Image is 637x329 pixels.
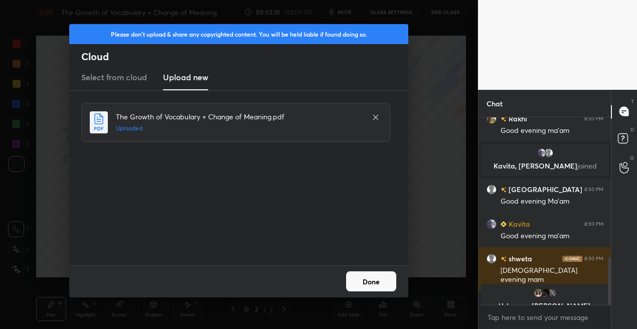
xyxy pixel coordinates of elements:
[507,113,527,124] h6: Rakhi
[584,186,603,192] div: 8:50 PM
[562,255,582,261] img: iconic-dark.1390631f.png
[487,113,497,123] img: 2bae0813e8014aae864eeec9a09e90bb.jpg
[81,50,408,63] h2: Cloud
[501,116,507,122] img: no-rating-badge.077c3623.svg
[501,256,507,262] img: no-rating-badge.077c3623.svg
[584,115,603,121] div: 8:50 PM
[487,184,497,194] img: default.png
[547,288,557,298] img: 429d4080e61140de835eba1a73f572b8.jpg
[543,148,553,158] img: default.png
[479,90,511,117] p: Chat
[487,162,603,170] p: Kavita, [PERSON_NAME]
[536,148,546,158] img: 4c151a65bb9b457fa414ed53fc7f5f3e.jpg
[116,124,362,133] h5: Uploaded
[507,219,530,229] h6: Kavita
[487,302,603,318] p: Ushosree, [PERSON_NAME], [GEOGRAPHIC_DATA]
[163,71,208,83] h3: Upload new
[487,253,497,263] img: default.png
[577,161,596,171] span: joined
[116,111,362,122] h4: The Growth of Vocabulary + Change of Meaning.pdf
[630,154,634,161] p: G
[479,117,611,305] div: grid
[507,253,532,264] h6: shweta
[501,126,603,136] div: Good evening ma'am
[501,221,507,227] img: Learner_Badge_beginner_1_8b307cf2a0.svg
[501,197,603,207] div: Good evening Ma'am
[584,255,603,261] div: 8:50 PM
[507,184,582,195] h6: [GEOGRAPHIC_DATA]
[487,219,497,229] img: 4c151a65bb9b457fa414ed53fc7f5f3e.jpg
[501,231,603,241] div: Good evening ma'am
[346,271,396,291] button: Done
[630,126,634,133] p: D
[631,98,634,105] p: T
[533,288,543,298] img: b29b8de85db24a43ad6f8f24ba3f1e54.jpg
[584,221,603,227] div: 8:50 PM
[501,187,507,193] img: no-rating-badge.077c3623.svg
[540,288,550,298] img: 14c2f4a2a2c14757934adbe09d79329d.jpg
[501,266,603,285] div: [DEMOGRAPHIC_DATA] evening mam
[69,24,408,44] div: Please don't upload & share any copyrighted content. You will be held liable if found doing so.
